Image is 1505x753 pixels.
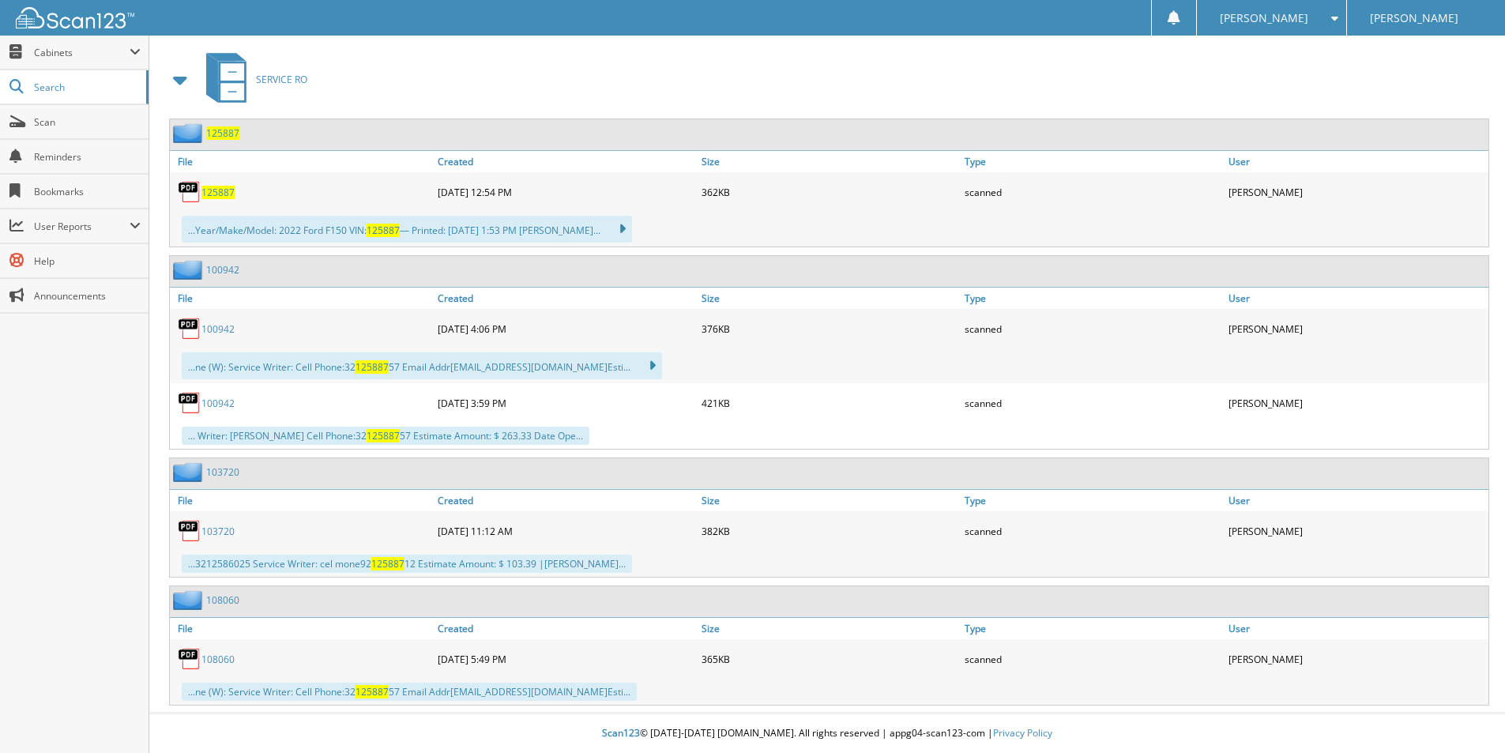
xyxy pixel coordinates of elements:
[698,643,961,675] div: 365KB
[434,490,698,511] a: Created
[170,618,434,639] a: File
[961,618,1225,639] a: Type
[34,115,141,129] span: Scan
[434,387,698,419] div: [DATE] 3:59 PM
[206,126,239,140] a: 125887
[201,186,235,199] a: 125887
[201,525,235,538] a: 103720
[34,150,141,164] span: Reminders
[34,185,141,198] span: Bookmarks
[170,490,434,511] a: File
[961,515,1225,547] div: scanned
[173,590,206,610] img: folder2.png
[149,714,1505,753] div: © [DATE]-[DATE] [DOMAIN_NAME]. All rights reserved | appg04-scan123-com |
[698,490,961,511] a: Size
[434,313,698,344] div: [DATE] 4:06 PM
[698,151,961,172] a: Size
[993,726,1052,740] a: Privacy Policy
[1225,387,1488,419] div: [PERSON_NAME]
[434,151,698,172] a: Created
[434,176,698,208] div: [DATE] 12:54 PM
[201,397,235,410] a: 100942
[1225,490,1488,511] a: User
[961,151,1225,172] a: Type
[34,46,130,59] span: Cabinets
[34,254,141,268] span: Help
[1225,151,1488,172] a: User
[434,515,698,547] div: [DATE] 11:12 AM
[173,260,206,280] img: folder2.png
[1370,13,1458,23] span: [PERSON_NAME]
[201,322,235,336] a: 100942
[170,151,434,172] a: File
[182,427,589,445] div: ... Writer: [PERSON_NAME] Cell Phone:32 57 Estimate Amount: $ 263.33 Date Ope...
[367,224,400,237] span: 125887
[178,519,201,543] img: PDF.png
[182,352,662,379] div: ...ne (W): Service Writer: Cell Phone:32 57 Email Addr [EMAIL_ADDRESS][DOMAIN_NAME] Esti...
[170,288,434,309] a: File
[602,726,640,740] span: Scan123
[206,593,239,607] a: 108060
[178,647,201,671] img: PDF.png
[1225,176,1488,208] div: [PERSON_NAME]
[173,462,206,482] img: folder2.png
[182,555,632,573] div: ...3212586025 Service Writer: cel mone92 12 Estimate Amount: $ 103.39 |[PERSON_NAME]...
[698,618,961,639] a: Size
[961,387,1225,419] div: scanned
[698,288,961,309] a: Size
[1220,13,1308,23] span: [PERSON_NAME]
[698,515,961,547] div: 382KB
[1225,643,1488,675] div: [PERSON_NAME]
[34,81,138,94] span: Search
[178,180,201,204] img: PDF.png
[1426,677,1505,753] iframe: Chat Widget
[434,618,698,639] a: Created
[434,643,698,675] div: [DATE] 5:49 PM
[34,220,130,233] span: User Reports
[173,123,206,143] img: folder2.png
[206,263,239,277] a: 100942
[698,313,961,344] div: 376KB
[206,465,239,479] a: 103720
[698,176,961,208] div: 362KB
[182,216,632,243] div: ...Year/Make/Model: 2022 Ford F150 VIN: — Printed: [DATE] 1:53 PM [PERSON_NAME]...
[961,288,1225,309] a: Type
[201,653,235,666] a: 108060
[961,176,1225,208] div: scanned
[371,557,404,570] span: 125887
[698,387,961,419] div: 421KB
[961,643,1225,675] div: scanned
[1225,515,1488,547] div: [PERSON_NAME]
[197,48,307,111] a: SERVICE RO
[434,288,698,309] a: Created
[34,289,141,303] span: Announcements
[356,685,389,698] span: 125887
[1225,313,1488,344] div: [PERSON_NAME]
[256,73,307,86] span: SERVICE RO
[356,360,389,374] span: 125887
[961,490,1225,511] a: Type
[1225,288,1488,309] a: User
[961,313,1225,344] div: scanned
[1225,618,1488,639] a: User
[367,429,400,442] span: 125887
[16,7,134,28] img: scan123-logo-white.svg
[178,317,201,341] img: PDF.png
[182,683,637,701] div: ...ne (W): Service Writer: Cell Phone:32 57 Email Addr [EMAIL_ADDRESS][DOMAIN_NAME] Esti...
[178,391,201,415] img: PDF.png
